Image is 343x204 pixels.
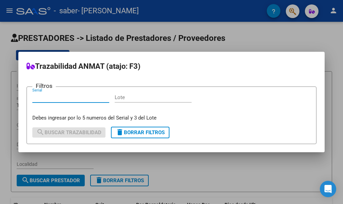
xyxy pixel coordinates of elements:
[116,129,165,136] span: Borrar Filtros
[36,129,101,136] span: Buscar Trazabilidad
[32,114,311,122] p: Debes ingresar por lo 5 numeros del Serial y 3 del Lote
[116,128,124,136] mat-icon: delete
[320,181,336,197] div: Open Intercom Messenger
[111,127,169,138] button: Borrar Filtros
[32,81,56,90] h3: Filtros
[32,127,105,138] button: Buscar Trazabilidad
[27,60,316,73] h2: Trazabilidad ANMAT (atajo: F3)
[36,128,45,136] mat-icon: search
